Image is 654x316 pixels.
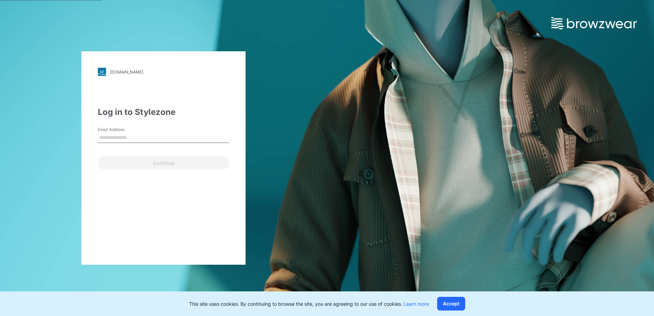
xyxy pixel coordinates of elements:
[189,300,429,307] p: This site uses cookies. By continuing to browse the site, you are agreeing to our use of cookies.
[98,106,229,118] div: Log in to Stylezone
[98,127,146,133] label: Email Address
[404,301,429,307] a: Learn more
[110,69,143,75] div: [DOMAIN_NAME]
[437,297,465,311] button: Accept
[98,68,106,76] img: stylezone-logo.562084cfcfab977791bfbf7441f1a819.svg
[98,68,229,76] a: [DOMAIN_NAME]
[551,17,637,29] img: browzwear-logo.e42bd6dac1945053ebaf764b6aa21510.svg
